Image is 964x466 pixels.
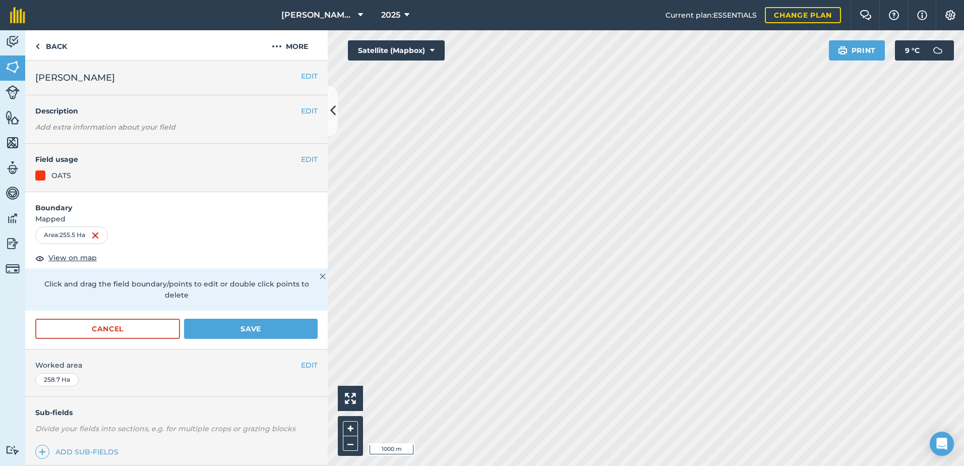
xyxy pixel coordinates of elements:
[35,123,175,132] em: Add extra information about your field
[35,252,97,264] button: View on map
[25,213,328,224] span: Mapped
[51,170,71,181] div: OATS
[35,154,301,165] h4: Field usage
[35,71,115,85] span: [PERSON_NAME]
[25,407,328,418] h4: Sub-fields
[35,252,44,264] img: svg+xml;base64,PHN2ZyB4bWxucz0iaHR0cDovL3d3dy53My5vcmcvMjAwMC9zdmciIHdpZHRoPSIxOCIgaGVpZ2h0PSIyNC...
[35,445,123,459] a: Add sub-fields
[381,9,400,21] span: 2025
[252,30,328,60] button: More
[6,85,20,99] img: svg+xml;base64,PD94bWwgdmVyc2lvbj0iMS4wIiBlbmNvZGluZz0idXRmLTgiPz4KPCEtLSBHZW5lcmF0b3I6IEFkb2JlIE...
[301,71,318,82] button: EDIT
[320,270,326,282] img: svg+xml;base64,PHN2ZyB4bWxucz0iaHR0cDovL3d3dy53My5vcmcvMjAwMC9zdmciIHdpZHRoPSIyMiIgaGVpZ2h0PSIzMC...
[666,10,757,21] span: Current plan : ESSENTIALS
[829,40,885,61] button: Print
[301,105,318,116] button: EDIT
[184,319,318,339] button: Save
[6,262,20,276] img: svg+xml;base64,PD94bWwgdmVyc2lvbj0iMS4wIiBlbmNvZGluZz0idXRmLTgiPz4KPCEtLSBHZW5lcmF0b3I6IEFkb2JlIE...
[25,192,328,213] h4: Boundary
[928,40,948,61] img: svg+xml;base64,PD94bWwgdmVyc2lvbj0iMS4wIiBlbmNvZGluZz0idXRmLTgiPz4KPCEtLSBHZW5lcmF0b3I6IEFkb2JlIE...
[35,40,40,52] img: svg+xml;base64,PHN2ZyB4bWxucz0iaHR0cDovL3d3dy53My5vcmcvMjAwMC9zdmciIHdpZHRoPSI5IiBoZWlnaHQ9IjI0Ii...
[35,424,295,433] em: Divide your fields into sections, e.g. for multiple crops or grazing blocks
[6,236,20,251] img: svg+xml;base64,PD94bWwgdmVyc2lvbj0iMS4wIiBlbmNvZGluZz0idXRmLTgiPz4KPCEtLSBHZW5lcmF0b3I6IEFkb2JlIE...
[6,186,20,201] img: svg+xml;base64,PD94bWwgdmVyc2lvbj0iMS4wIiBlbmNvZGluZz0idXRmLTgiPz4KPCEtLSBHZW5lcmF0b3I6IEFkb2JlIE...
[25,30,77,60] a: Back
[838,44,848,56] img: svg+xml;base64,PHN2ZyB4bWxucz0iaHR0cDovL3d3dy53My5vcmcvMjAwMC9zdmciIHdpZHRoPSIxOSIgaGVpZ2h0PSIyNC...
[39,446,46,458] img: svg+xml;base64,PHN2ZyB4bWxucz0iaHR0cDovL3d3dy53My5vcmcvMjAwMC9zdmciIHdpZHRoPSIxNCIgaGVpZ2h0PSIyNC...
[917,9,927,21] img: svg+xml;base64,PHN2ZyB4bWxucz0iaHR0cDovL3d3dy53My5vcmcvMjAwMC9zdmciIHdpZHRoPSIxNyIgaGVpZ2h0PSIxNy...
[301,360,318,371] button: EDIT
[6,34,20,49] img: svg+xml;base64,PD94bWwgdmVyc2lvbj0iMS4wIiBlbmNvZGluZz0idXRmLTgiPz4KPCEtLSBHZW5lcmF0b3I6IEFkb2JlIE...
[860,10,872,20] img: Two speech bubbles overlapping with the left bubble in the forefront
[6,160,20,176] img: svg+xml;base64,PD94bWwgdmVyc2lvbj0iMS4wIiBlbmNvZGluZz0idXRmLTgiPz4KPCEtLSBHZW5lcmF0b3I6IEFkb2JlIE...
[6,60,20,75] img: svg+xml;base64,PHN2ZyB4bWxucz0iaHR0cDovL3d3dy53My5vcmcvMjAwMC9zdmciIHdpZHRoPSI1NiIgaGVpZ2h0PSI2MC...
[272,40,282,52] img: svg+xml;base64,PHN2ZyB4bWxucz0iaHR0cDovL3d3dy53My5vcmcvMjAwMC9zdmciIHdpZHRoPSIyMCIgaGVpZ2h0PSIyNC...
[35,373,79,386] div: 258.7 Ha
[930,432,954,456] div: Open Intercom Messenger
[301,154,318,165] button: EDIT
[35,360,318,371] span: Worked area
[35,319,180,339] button: Cancel
[905,40,920,61] span: 9 ° C
[35,278,318,301] p: Click and drag the field boundary/points to edit or double click points to delete
[35,105,318,116] h4: Description
[6,135,20,150] img: svg+xml;base64,PHN2ZyB4bWxucz0iaHR0cDovL3d3dy53My5vcmcvMjAwMC9zdmciIHdpZHRoPSI1NiIgaGVpZ2h0PSI2MC...
[6,445,20,455] img: svg+xml;base64,PD94bWwgdmVyc2lvbj0iMS4wIiBlbmNvZGluZz0idXRmLTgiPz4KPCEtLSBHZW5lcmF0b3I6IEFkb2JlIE...
[10,7,25,23] img: fieldmargin Logo
[343,421,358,436] button: +
[91,229,99,242] img: svg+xml;base64,PHN2ZyB4bWxucz0iaHR0cDovL3d3dy53My5vcmcvMjAwMC9zdmciIHdpZHRoPSIxNiIgaGVpZ2h0PSIyNC...
[48,252,97,263] span: View on map
[343,436,358,451] button: –
[35,226,108,244] div: Area : 255.5 Ha
[348,40,445,61] button: Satellite (Mapbox)
[6,211,20,226] img: svg+xml;base64,PD94bWwgdmVyc2lvbj0iMS4wIiBlbmNvZGluZz0idXRmLTgiPz4KPCEtLSBHZW5lcmF0b3I6IEFkb2JlIE...
[888,10,900,20] img: A question mark icon
[345,393,356,404] img: Four arrows, one pointing top left, one top right, one bottom right and the last bottom left
[895,40,954,61] button: 9 °C
[6,110,20,125] img: svg+xml;base64,PHN2ZyB4bWxucz0iaHR0cDovL3d3dy53My5vcmcvMjAwMC9zdmciIHdpZHRoPSI1NiIgaGVpZ2h0PSI2MC...
[765,7,841,23] a: Change plan
[944,10,956,20] img: A cog icon
[281,9,354,21] span: [PERSON_NAME] ASAHI PADDOCKS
